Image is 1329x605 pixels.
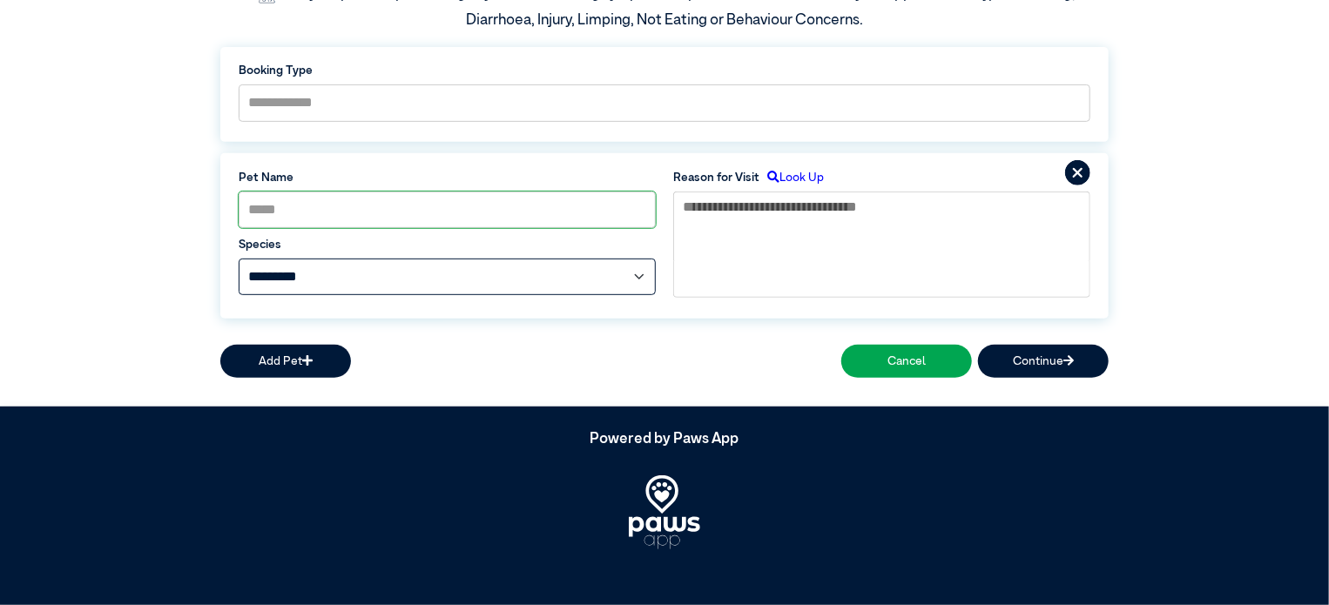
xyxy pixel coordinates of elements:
label: Species [239,236,656,253]
img: PawsApp [629,475,700,549]
button: Continue [978,345,1109,377]
button: Add Pet [220,345,351,377]
label: Look Up [759,169,824,186]
h5: Powered by Paws App [220,431,1109,448]
label: Pet Name [239,169,656,186]
button: Cancel [841,345,972,377]
label: Booking Type [239,62,1090,79]
label: Reason for Visit [673,169,759,186]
